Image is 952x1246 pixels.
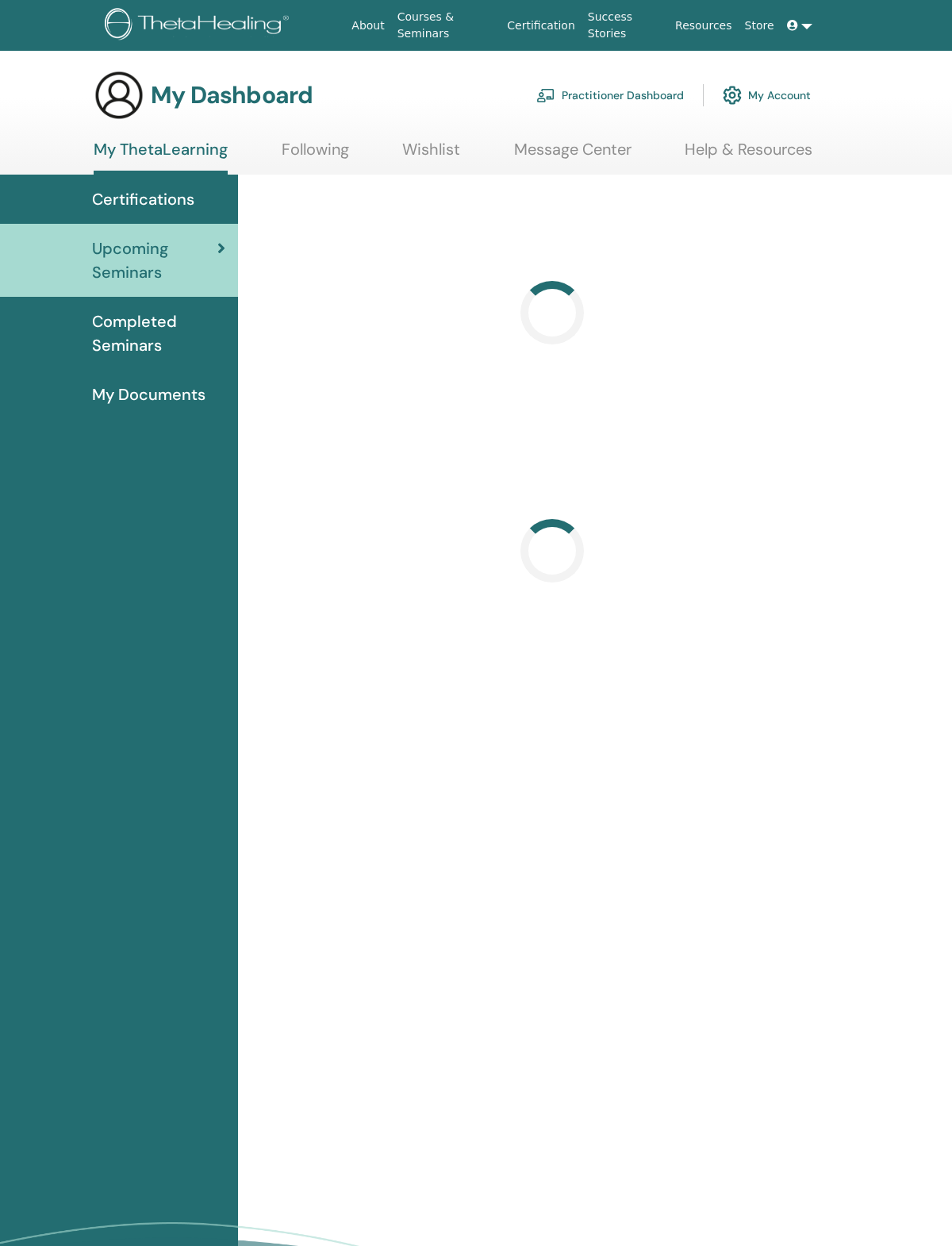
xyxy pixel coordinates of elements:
a: About [345,11,390,40]
a: Help & Resources [685,140,812,171]
a: Practitioner Dashboard [536,78,684,113]
a: My ThetaLearning [94,140,228,175]
img: generic-user-icon.jpg [94,70,144,121]
img: logo.png [105,8,294,44]
span: Completed Seminars [92,310,225,357]
span: My Documents [92,383,205,406]
a: Message Center [514,140,631,171]
img: cog.svg [723,82,742,109]
a: Wishlist [402,140,460,171]
span: Certifications [92,187,194,211]
a: Following [282,140,349,171]
h3: My Dashboard [151,81,313,110]
a: Success Stories [582,2,669,48]
a: My Account [723,78,811,113]
a: Certification [501,11,581,40]
img: chalkboard-teacher.svg [536,88,555,102]
a: Resources [669,11,739,40]
a: Courses & Seminars [391,2,501,48]
a: Store [739,11,781,40]
span: Upcoming Seminars [92,237,217,284]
